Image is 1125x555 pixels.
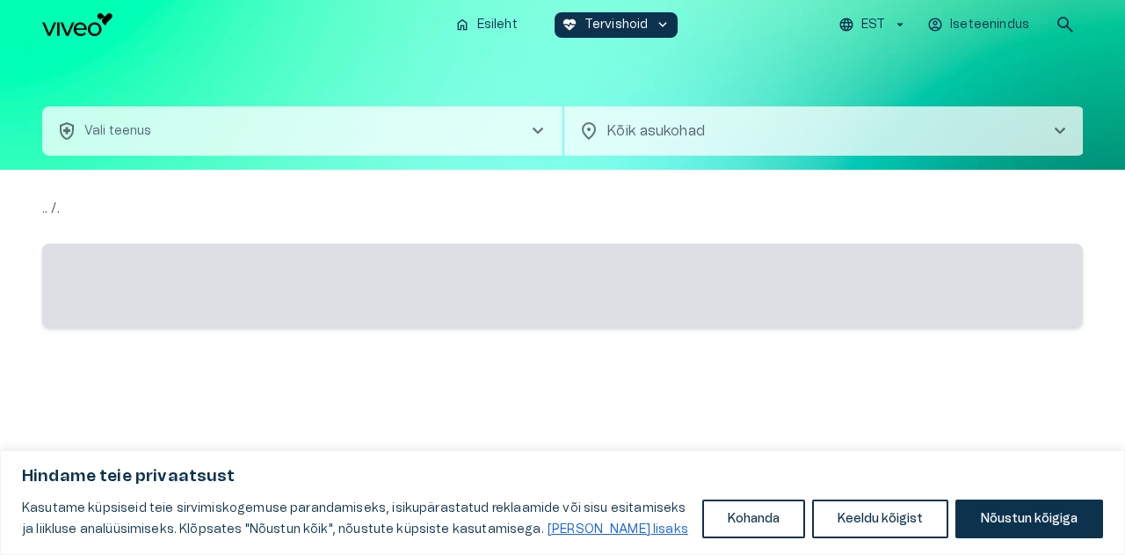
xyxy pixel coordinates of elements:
p: .. / . [42,198,1083,219]
img: Viveo logo [42,13,112,36]
span: location_on [578,120,599,142]
span: keyboard_arrow_down [655,17,671,33]
span: home [454,17,470,33]
p: Hindame teie privaatsust [22,466,1103,487]
button: homeEsileht [447,12,526,38]
a: Loe lisaks [547,522,689,537]
p: Tervishoid [584,16,649,34]
button: Iseteenindus [925,12,1034,38]
span: chevron_right [1049,120,1071,142]
button: health_and_safetyVali teenuschevron_right [42,106,562,156]
p: Vali teenus [84,122,152,141]
span: health_and_safety [56,120,77,142]
button: Keeldu kõigist [812,500,948,538]
button: EST [836,12,911,38]
span: search [1055,14,1076,35]
button: Kohanda [702,500,805,538]
span: ecg_heart [562,17,577,33]
button: ecg_heartTervishoidkeyboard_arrow_down [555,12,679,38]
a: Navigate to homepage [42,13,440,36]
button: open search modal [1048,7,1083,42]
p: Kasutame küpsiseid teie sirvimiskogemuse parandamiseks, isikupärastatud reklaamide või sisu esita... [22,498,689,540]
span: ‌ [42,244,1083,327]
p: Esileht [477,16,518,34]
p: EST [861,16,885,34]
p: Kõik asukohad [606,120,1021,142]
button: Nõustun kõigiga [955,500,1103,538]
span: chevron_right [527,120,548,142]
p: Iseteenindus [950,16,1029,34]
